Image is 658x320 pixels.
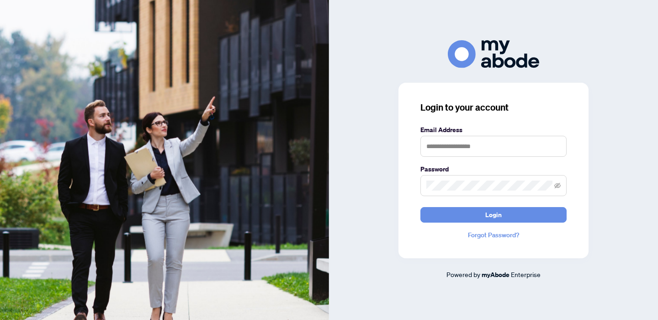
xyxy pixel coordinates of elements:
[482,270,509,280] a: myAbode
[448,40,539,68] img: ma-logo
[511,270,541,278] span: Enterprise
[554,182,561,189] span: eye-invisible
[485,208,502,222] span: Login
[446,270,480,278] span: Powered by
[420,101,567,114] h3: Login to your account
[420,125,567,135] label: Email Address
[420,230,567,240] a: Forgot Password?
[420,164,567,174] label: Password
[420,207,567,223] button: Login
